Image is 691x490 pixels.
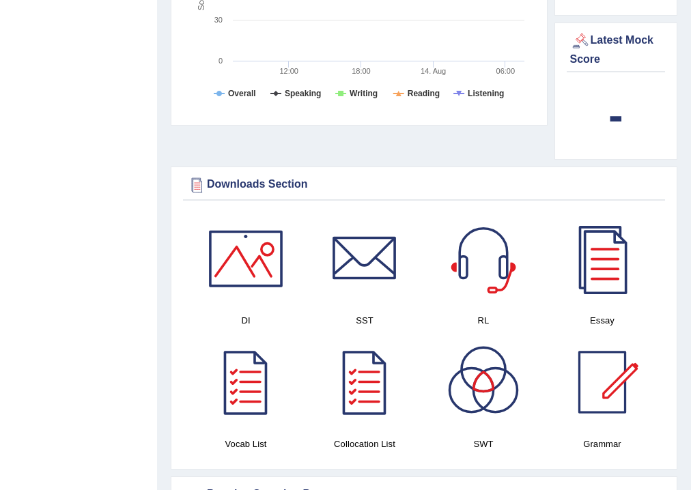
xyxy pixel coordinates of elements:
h4: RL [431,313,536,328]
text: 30 [214,16,223,24]
h4: Collocation List [312,437,417,451]
tspan: Listening [468,89,504,98]
h4: Essay [550,313,655,328]
text: 18:00 [352,67,371,75]
text: 0 [218,57,223,65]
div: Downloads Section [186,175,662,195]
tspan: Overall [228,89,256,98]
b: - [608,90,623,140]
text: 12:00 [279,67,298,75]
h4: DI [193,313,298,328]
h4: SWT [431,437,536,451]
h4: Grammar [550,437,655,451]
h4: SST [312,313,417,328]
tspan: Speaking [285,89,321,98]
text: 06:00 [496,67,516,75]
div: Latest Mock Score [570,31,662,68]
tspan: Writing [350,89,378,98]
tspan: Reading [408,89,440,98]
h4: Vocab List [193,437,298,451]
tspan: 14. Aug [421,67,446,75]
